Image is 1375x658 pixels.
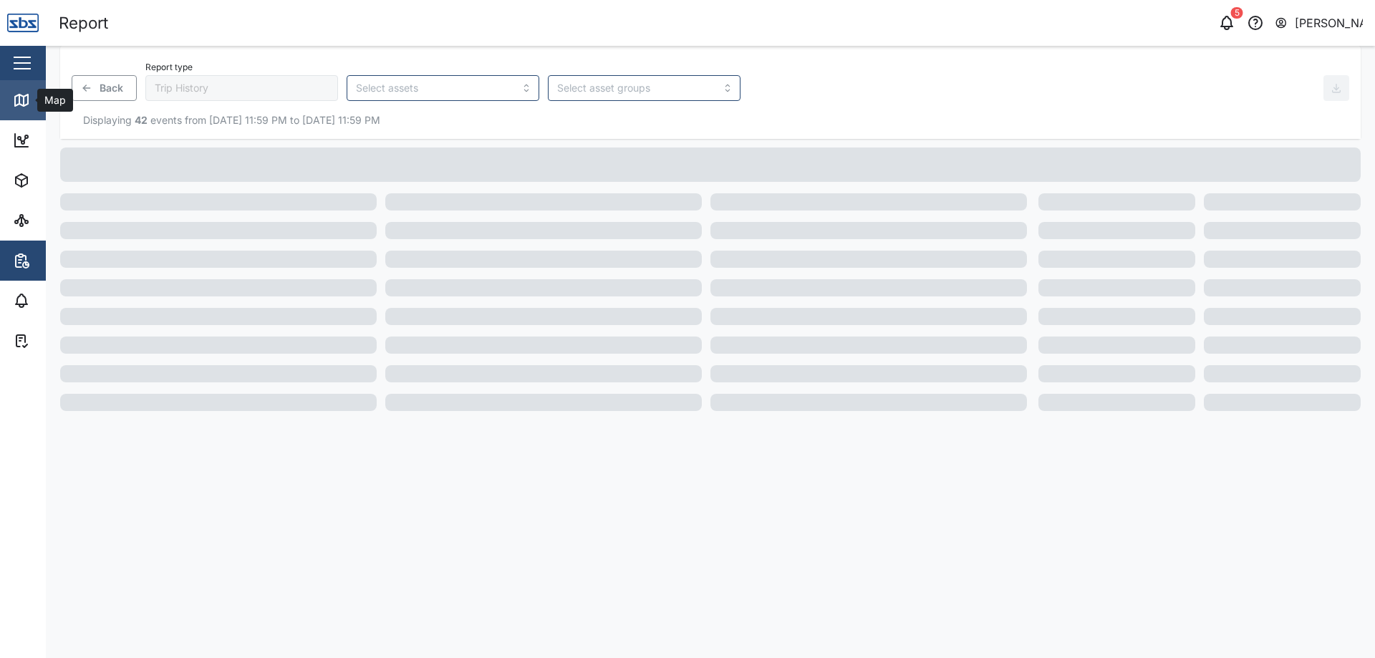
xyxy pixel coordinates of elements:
[37,333,77,349] div: Tasks
[7,7,39,39] img: Main Logo
[37,213,72,228] div: Sites
[100,76,123,100] span: Back
[1231,7,1243,19] div: 5
[37,253,86,268] div: Reports
[37,92,69,108] div: Map
[37,132,102,148] div: Dashboard
[145,62,193,72] label: Report type
[1295,14,1364,32] div: [PERSON_NAME]
[72,112,1349,128] div: Displaying events from [DATE] 11:59 PM to [DATE] 11:59 PM
[37,173,82,188] div: Assets
[72,75,137,101] button: Back
[37,293,82,309] div: Alarms
[59,11,108,36] div: Report
[135,114,148,126] strong: 42
[1274,13,1364,33] button: [PERSON_NAME]
[356,82,513,94] input: Select assets
[557,82,714,94] input: Select asset groups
